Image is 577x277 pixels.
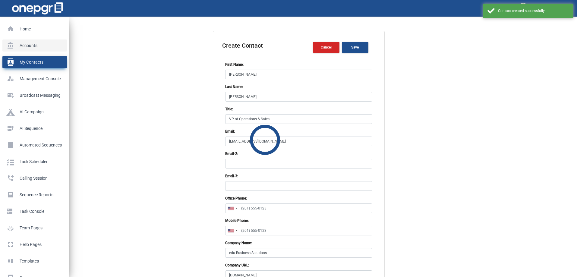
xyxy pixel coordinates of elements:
[225,204,239,213] div: United States: +1
[2,238,67,250] a: pagesHello Pages
[6,174,61,183] p: Calling Session
[225,173,238,179] label: Email-3:
[2,73,67,85] a: manage_accountsManagement Console
[225,62,244,67] label: First Name:
[2,255,67,267] a: vertical_splitTemplates
[6,190,61,199] p: Sequence Reports
[6,140,61,150] p: Automated Sequences
[225,218,249,223] label: Mobile Phone:
[2,89,67,101] a: outgoing_mailBroadcast messaging
[6,41,61,50] p: Accounts
[6,74,61,83] p: Management Console
[225,84,243,90] label: Last Name:
[6,207,61,216] p: Task Console
[321,45,332,49] span: Cancel
[225,226,372,235] input: (201) 555-0123
[2,139,67,151] a: view_agendaAutomated Sequences
[313,42,339,53] button: Cancel
[2,222,67,234] a: Team Pages
[6,91,61,100] p: Broadcast messaging
[2,205,67,217] a: dns_roundedTask Console
[6,24,61,33] p: Home
[2,156,67,168] a: Task Scheduler
[225,151,238,156] label: Email-2:
[6,240,61,249] p: Hello Pages
[225,226,239,235] div: United States: +1
[225,240,252,246] label: Company Name:
[2,39,67,52] a: account_balanceAccounts
[225,203,372,213] input: (201) 555-0123
[225,129,235,134] label: Email:
[6,58,61,67] p: My Contacts
[6,124,61,133] p: AI Sequence
[2,122,67,134] a: dynamic_formAI Sequence
[222,42,263,49] h5: Create Contact
[2,172,67,184] a: phone_forwardedCalling Session
[2,189,67,201] a: articleSequence Reports
[2,106,67,118] a: AI Campaign
[6,157,61,166] p: Task Scheduler
[6,257,61,266] p: Templates
[342,42,368,53] button: Save
[498,8,569,14] div: Contact created successfully
[225,263,249,268] label: Company URL:
[6,223,61,232] p: Team Pages
[351,45,359,49] span: Save
[225,106,233,112] label: Title:
[518,3,528,14] img: profile.jpg
[2,56,67,68] a: contactsMy Contacts
[12,2,63,14] img: one-pgr-logo-white.svg
[225,196,247,201] label: Office Phone:
[6,107,61,116] p: AI Campaign
[2,23,67,35] a: homeHome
